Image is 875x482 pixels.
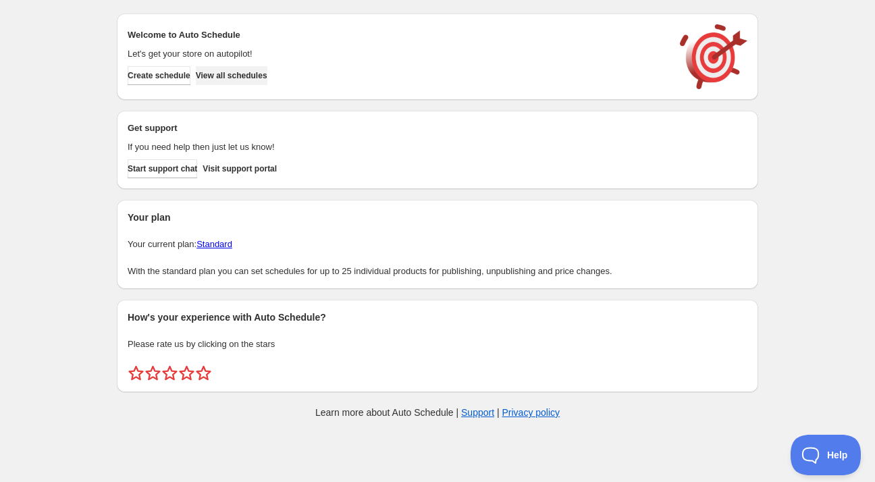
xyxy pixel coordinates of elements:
a: Visit support portal [203,159,277,178]
span: Start support chat [128,163,197,174]
button: View all schedules [196,66,267,85]
p: Let's get your store on autopilot! [128,47,666,61]
p: Please rate us by clicking on the stars [128,338,747,351]
button: Create schedule [128,66,190,85]
span: Visit support portal [203,163,277,174]
h2: Get support [128,122,666,135]
h2: How's your experience with Auto Schedule? [128,311,747,324]
p: With the standard plan you can set schedules for up to 25 individual products for publishing, unp... [128,265,747,278]
a: Support [461,407,494,418]
span: View all schedules [196,70,267,81]
h2: Welcome to Auto Schedule [128,28,666,42]
p: Your current plan: [128,238,747,251]
a: Start support chat [128,159,197,178]
p: If you need help then just let us know! [128,140,666,154]
iframe: Toggle Customer Support [791,435,861,475]
h2: Your plan [128,211,747,224]
a: Standard [196,239,232,249]
a: Privacy policy [502,407,560,418]
span: Create schedule [128,70,190,81]
p: Learn more about Auto Schedule | | [315,406,560,419]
